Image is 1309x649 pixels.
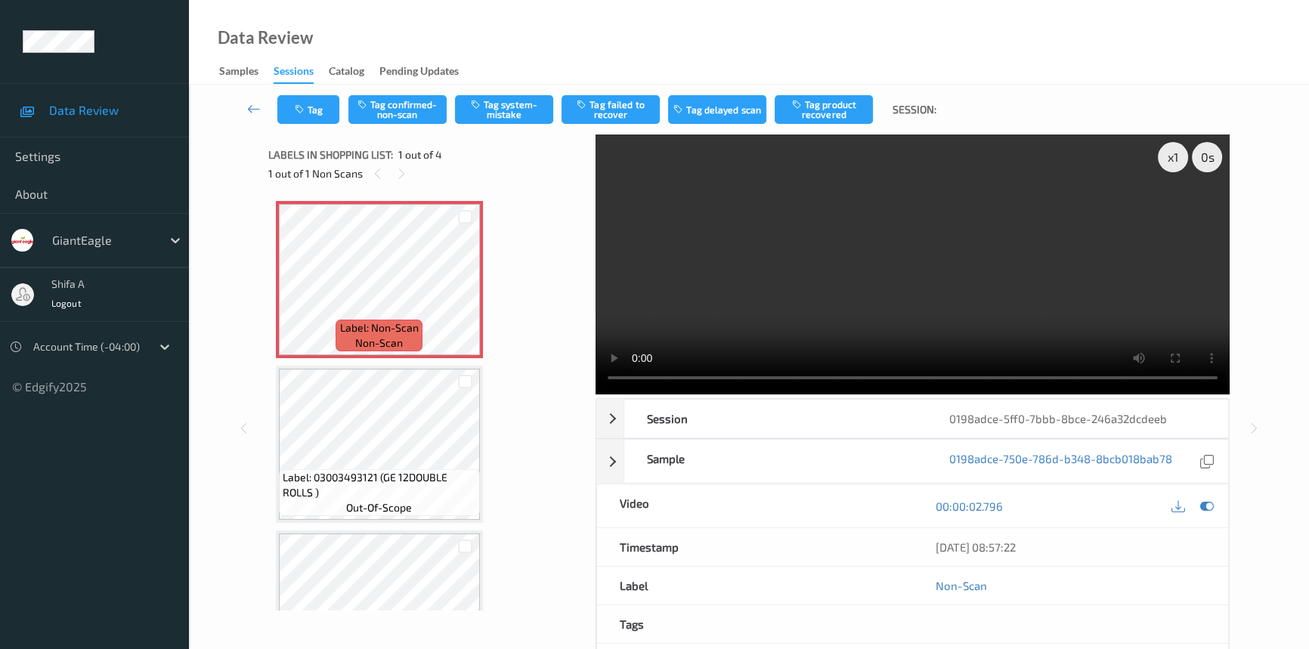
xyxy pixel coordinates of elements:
[340,320,419,335] span: Label: Non-Scan
[927,400,1229,437] div: 0198adce-5ff0-7bbb-8bce-246a32dcdeeb
[936,578,987,593] a: Non-Scan
[596,399,1229,438] div: Session0198adce-5ff0-7bbb-8bce-246a32dcdeeb
[379,63,459,82] div: Pending Updates
[596,439,1229,484] div: Sample0198adce-750e-786d-b348-8bcb018bab78
[274,63,314,84] div: Sessions
[624,440,927,483] div: Sample
[348,95,447,124] button: Tag confirmed-non-scan
[936,539,1206,555] div: [DATE] 08:57:22
[597,605,913,643] div: Tags
[624,400,927,437] div: Session
[455,95,553,124] button: Tag system-mistake
[597,567,913,604] div: Label
[329,63,364,82] div: Catalog
[268,147,393,162] span: Labels in shopping list:
[668,95,766,124] button: Tag delayed scan
[346,500,412,515] span: out-of-scope
[219,61,274,82] a: Samples
[268,164,586,183] div: 1 out of 1 Non Scans
[1192,142,1222,172] div: 0 s
[562,95,660,124] button: Tag failed to recover
[398,147,442,162] span: 1 out of 4
[936,499,1003,514] a: 00:00:02.796
[277,95,339,124] button: Tag
[274,61,329,84] a: Sessions
[283,470,476,500] span: Label: 03003493121 (GE 12DOUBLE ROLLS )
[775,95,873,124] button: Tag product recovered
[949,451,1172,471] a: 0198adce-750e-786d-b348-8bcb018bab78
[219,63,258,82] div: Samples
[1158,142,1188,172] div: x 1
[597,528,913,566] div: Timestamp
[355,335,403,351] span: non-scan
[597,484,913,527] div: Video
[329,61,379,82] a: Catalog
[379,61,474,82] a: Pending Updates
[892,102,936,117] span: Session:
[218,30,313,45] div: Data Review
